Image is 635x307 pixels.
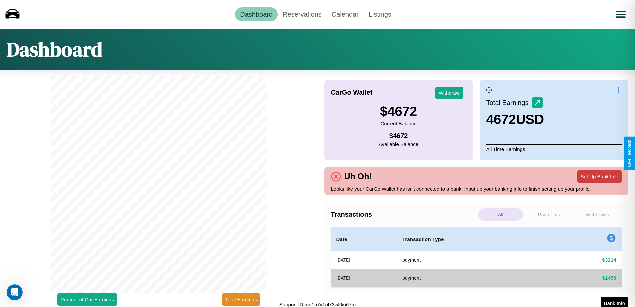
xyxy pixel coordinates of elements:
[380,119,417,128] p: Current Balance
[486,97,532,109] p: Total Earnings
[341,172,375,181] h4: Uh Oh!
[611,5,630,24] button: Open menu
[235,7,278,21] a: Dashboard
[331,184,622,193] p: Looks like your CarGo Wallet has isn't connected to a bank. Input up your banking info to finish ...
[486,112,544,127] h3: 4672 USD
[379,140,418,149] p: Available Balance
[602,274,616,281] h4: $ 1458
[397,251,537,269] th: payment
[602,256,616,263] h4: $ 3214
[336,235,392,243] h4: Date
[278,7,327,21] a: Reservations
[627,140,632,167] div: Give Feedback
[222,293,260,306] button: Total Earnings
[331,269,397,287] th: [DATE]
[364,7,396,21] a: Listings
[526,208,571,221] p: Payments
[331,251,397,269] th: [DATE]
[331,227,622,287] table: simple table
[331,89,373,96] h4: CarGo Wallet
[402,235,532,243] h4: Transaction Type
[486,144,622,154] p: All Time Earnings
[7,284,23,300] iframe: Intercom live chat
[331,211,476,218] h4: Transactions
[397,269,537,287] th: payment
[380,104,417,119] h3: $ 4672
[57,293,117,306] button: Percent of Car Earnings
[7,36,102,63] h1: Dashboard
[327,7,364,21] a: Calendar
[435,87,463,99] button: Withdraw
[379,132,418,140] h4: $ 4672
[478,208,523,221] p: All
[575,208,620,221] p: Withdraws
[577,170,622,183] button: Set Up Bank Info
